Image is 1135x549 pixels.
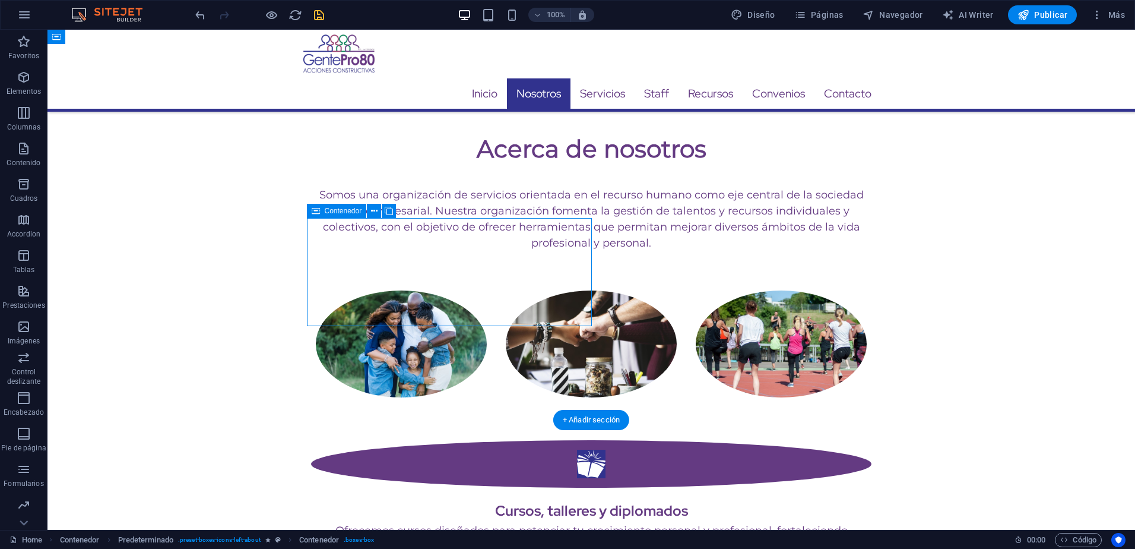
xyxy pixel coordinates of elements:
[4,408,44,417] p: Encabezado
[288,8,302,22] button: reload
[325,207,362,214] span: Contenedor
[264,8,278,22] button: Haz clic para salir del modo de previsualización y seguir editando
[937,5,998,24] button: AI Writer
[275,537,281,543] i: Este elemento es un preajuste personalizable
[2,301,45,310] p: Prestaciones
[4,479,43,488] p: Formularios
[178,533,261,547] span: . preset-boxes-icons-left-about
[858,5,928,24] button: Navegador
[1014,533,1046,547] h6: Tiempo de la sesión
[194,8,207,22] i: Deshacer: Cambiar texto (Ctrl+Z)
[577,10,588,20] i: Al redimensionar, ajustar el nivel de zoom automáticamente para ajustarse al dispositivo elegido.
[528,8,570,22] button: 100%
[13,265,35,274] p: Tablas
[10,194,38,203] p: Cuadros
[546,8,565,22] h6: 100%
[7,87,41,96] p: Elementos
[7,515,40,524] p: Marketing
[794,9,844,21] span: Páginas
[1017,9,1068,21] span: Publicar
[1055,533,1102,547] button: Código
[299,533,339,547] span: Haz clic para seleccionar y doble clic para editar
[7,229,40,239] p: Accordion
[288,8,302,22] i: Volver a cargar página
[1008,5,1077,24] button: Publicar
[60,533,374,547] nav: breadcrumb
[265,537,271,543] i: El elemento contiene una animación
[68,8,157,22] img: Editor Logo
[790,5,848,24] button: Páginas
[7,158,40,168] p: Contenido
[553,410,629,430] div: + Añadir sección
[1091,9,1125,21] span: Más
[1086,5,1130,24] button: Más
[7,122,41,132] p: Columnas
[1060,533,1096,547] span: Código
[8,51,39,61] p: Favoritos
[1,443,46,453] p: Pie de página
[942,9,994,21] span: AI Writer
[726,5,780,24] div: Diseño (Ctrl+Alt+Y)
[60,533,100,547] span: Haz clic para seleccionar y doble clic para editar
[1027,533,1045,547] span: 00 00
[726,5,780,24] button: Diseño
[1035,535,1037,544] span: :
[1111,533,1126,547] button: Usercentrics
[863,9,923,21] span: Navegador
[9,533,42,547] a: Haz clic para cancelar la selección y doble clic para abrir páginas
[8,336,40,346] p: Imágenes
[312,8,326,22] i: Guardar (Ctrl+S)
[344,533,374,547] span: . boxes-box
[312,8,326,22] button: save
[118,533,173,547] span: Haz clic para seleccionar y doble clic para editar
[193,8,207,22] button: undo
[731,9,775,21] span: Diseño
